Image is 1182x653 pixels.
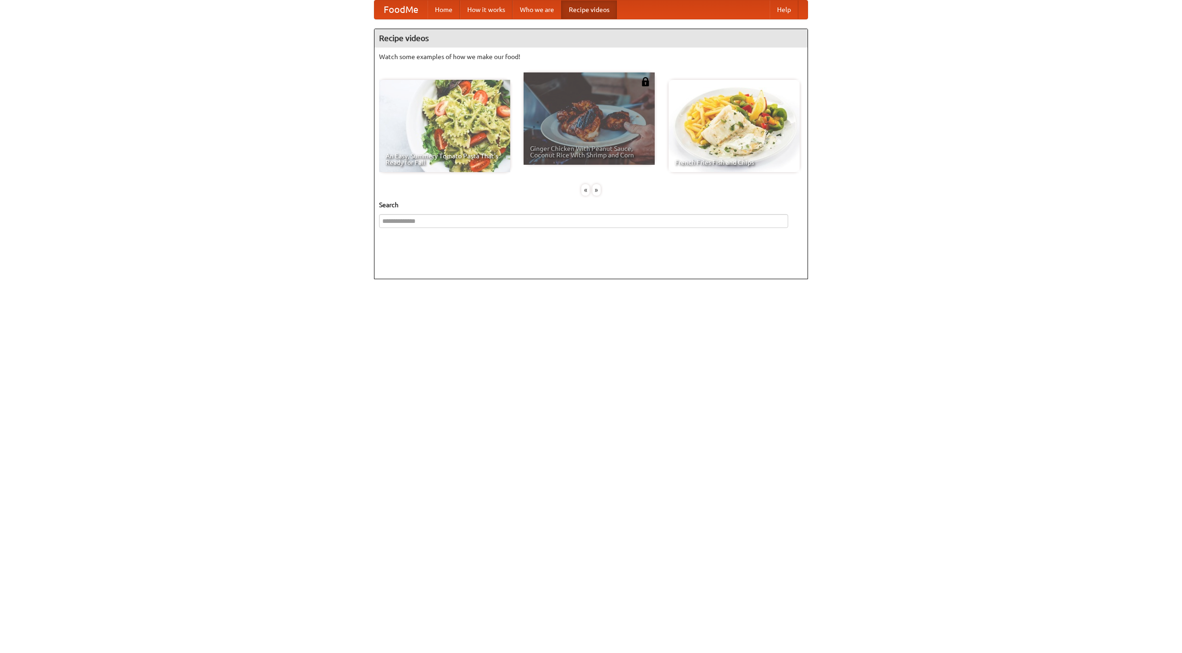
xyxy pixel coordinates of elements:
[379,52,803,61] p: Watch some examples of how we make our food!
[561,0,617,19] a: Recipe videos
[513,0,561,19] a: Who we are
[669,80,800,172] a: French Fries Fish and Chips
[374,29,808,48] h4: Recipe videos
[592,184,601,196] div: »
[581,184,590,196] div: «
[675,159,793,166] span: French Fries Fish and Chips
[374,0,428,19] a: FoodMe
[379,200,803,210] h5: Search
[379,80,510,172] a: An Easy, Summery Tomato Pasta That's Ready for Fall
[770,0,798,19] a: Help
[460,0,513,19] a: How it works
[641,77,650,86] img: 483408.png
[386,153,504,166] span: An Easy, Summery Tomato Pasta That's Ready for Fall
[428,0,460,19] a: Home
